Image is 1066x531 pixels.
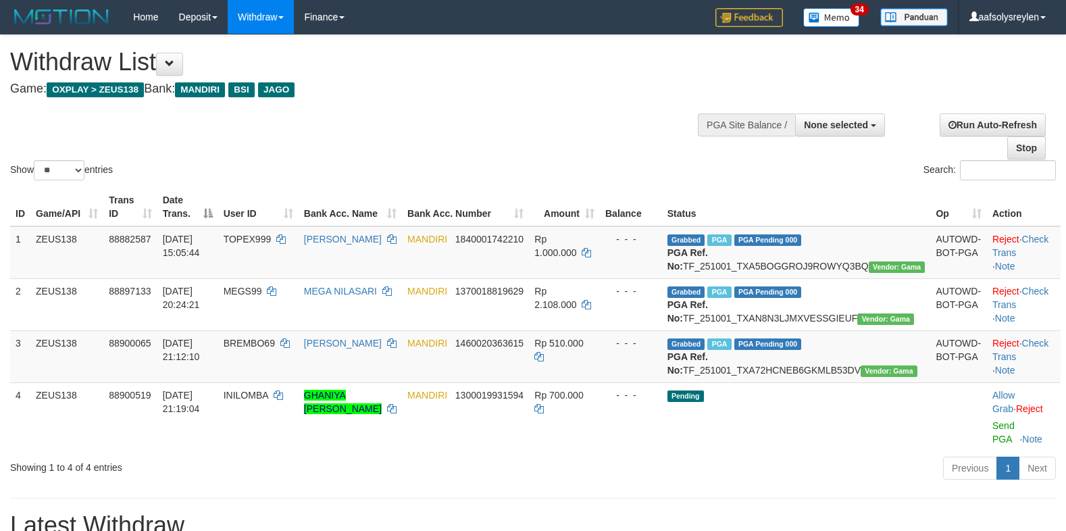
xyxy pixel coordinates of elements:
td: ZEUS138 [30,226,103,279]
span: BSI [228,82,255,97]
td: TF_251001_TXAN8N3LJMXVESSGIEUF [662,278,931,330]
a: [PERSON_NAME] [304,234,382,245]
span: JAGO [258,82,295,97]
span: Copy 1300019931594 to clipboard [455,390,524,401]
input: Search: [960,160,1056,180]
a: GHANIYA [PERSON_NAME] [304,390,382,414]
span: PGA Pending [734,234,802,246]
span: Rp 700.000 [534,390,583,401]
td: · · [987,330,1061,382]
th: Status [662,188,931,226]
select: Showentries [34,160,84,180]
span: Rp 510.000 [534,338,583,349]
span: 34 [851,3,869,16]
td: 1 [10,226,30,279]
span: Grabbed [667,234,705,246]
b: PGA Ref. No: [667,299,708,324]
span: 88882587 [109,234,151,245]
td: 2 [10,278,30,330]
th: Amount: activate to sort column ascending [529,188,600,226]
img: panduan.png [880,8,948,26]
img: MOTION_logo.png [10,7,113,27]
span: BREMBO69 [224,338,275,349]
span: PGA Pending [734,338,802,350]
th: Bank Acc. Name: activate to sort column ascending [299,188,402,226]
a: Reject [992,234,1019,245]
span: MANDIRI [407,338,447,349]
span: MANDIRI [407,286,447,297]
div: - - - [605,232,657,246]
a: Note [995,261,1015,272]
td: AUTOWD-BOT-PGA [930,330,986,382]
th: Game/API: activate to sort column ascending [30,188,103,226]
div: - - - [605,336,657,350]
span: PGA Pending [734,286,802,298]
span: Vendor URL: https://trx31.1velocity.biz [861,365,917,377]
span: Rp 1.000.000 [534,234,576,258]
a: Stop [1007,136,1046,159]
td: · · [987,226,1061,279]
b: PGA Ref. No: [667,351,708,376]
span: [DATE] 15:05:44 [163,234,200,258]
td: 3 [10,330,30,382]
button: None selected [795,113,885,136]
span: Copy 1460020363615 to clipboard [455,338,524,349]
span: Pending [667,390,704,402]
a: Allow Grab [992,390,1015,414]
img: Button%20Memo.svg [803,8,860,27]
h1: Withdraw List [10,49,697,76]
td: · · [987,278,1061,330]
span: 88900519 [109,390,151,401]
a: Run Auto-Refresh [940,113,1046,136]
a: MEGA NILASARI [304,286,377,297]
span: 88897133 [109,286,151,297]
span: MANDIRI [407,234,447,245]
td: ZEUS138 [30,330,103,382]
th: Op: activate to sort column ascending [930,188,986,226]
span: MEGS99 [224,286,262,297]
span: Marked by aafsolysreylen [707,286,731,298]
span: Vendor URL: https://trx31.1velocity.biz [857,313,914,325]
a: Next [1019,457,1056,480]
th: Bank Acc. Number: activate to sort column ascending [402,188,529,226]
th: Balance [600,188,662,226]
th: User ID: activate to sort column ascending [218,188,299,226]
a: Reject [1016,403,1043,414]
span: TOPEX999 [224,234,272,245]
span: None selected [804,120,868,130]
a: Check Trans [992,234,1048,258]
th: Trans ID: activate to sort column ascending [103,188,157,226]
a: 1 [996,457,1019,480]
span: Grabbed [667,338,705,350]
span: [DATE] 20:24:21 [163,286,200,310]
a: Check Trans [992,338,1048,362]
a: Note [1022,434,1042,445]
td: ZEUS138 [30,382,103,451]
h4: Game: Bank: [10,82,697,96]
th: Date Trans.: activate to sort column descending [157,188,218,226]
a: Check Trans [992,286,1048,310]
td: TF_251001_TXA72HCNEB6GKMLB53DV [662,330,931,382]
td: TF_251001_TXA5BOGGROJ9ROWYQ3BQ [662,226,931,279]
span: Vendor URL: https://trx31.1velocity.biz [869,261,925,273]
a: Note [995,313,1015,324]
label: Show entries [10,160,113,180]
span: OXPLAY > ZEUS138 [47,82,144,97]
td: AUTOWD-BOT-PGA [930,226,986,279]
span: MANDIRI [175,82,225,97]
span: Marked by aafnoeunsreypich [707,234,731,246]
td: · [987,382,1061,451]
span: Grabbed [667,286,705,298]
span: Marked by aaftanly [707,338,731,350]
a: Previous [943,457,997,480]
label: Search: [923,160,1056,180]
span: Rp 2.108.000 [534,286,576,310]
div: Showing 1 to 4 of 4 entries [10,455,434,474]
b: PGA Ref. No: [667,247,708,272]
span: INILOMBA [224,390,268,401]
span: [DATE] 21:19:04 [163,390,200,414]
a: Send PGA [992,420,1015,445]
span: Copy 1840001742210 to clipboard [455,234,524,245]
a: Note [995,365,1015,376]
span: Copy 1370018819629 to clipboard [455,286,524,297]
